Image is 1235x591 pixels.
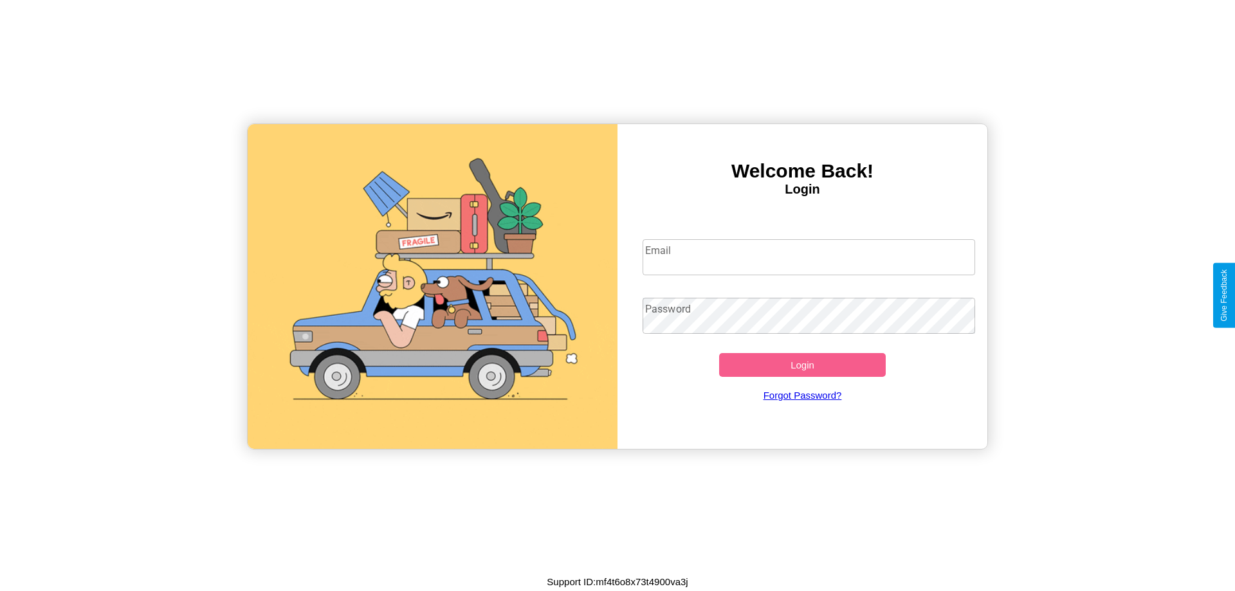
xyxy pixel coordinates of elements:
[1220,269,1229,322] div: Give Feedback
[719,353,886,377] button: Login
[547,573,688,590] p: Support ID: mf4t6o8x73t4900va3j
[636,377,969,414] a: Forgot Password?
[617,160,987,182] h3: Welcome Back!
[617,182,987,197] h4: Login
[248,124,617,449] img: gif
